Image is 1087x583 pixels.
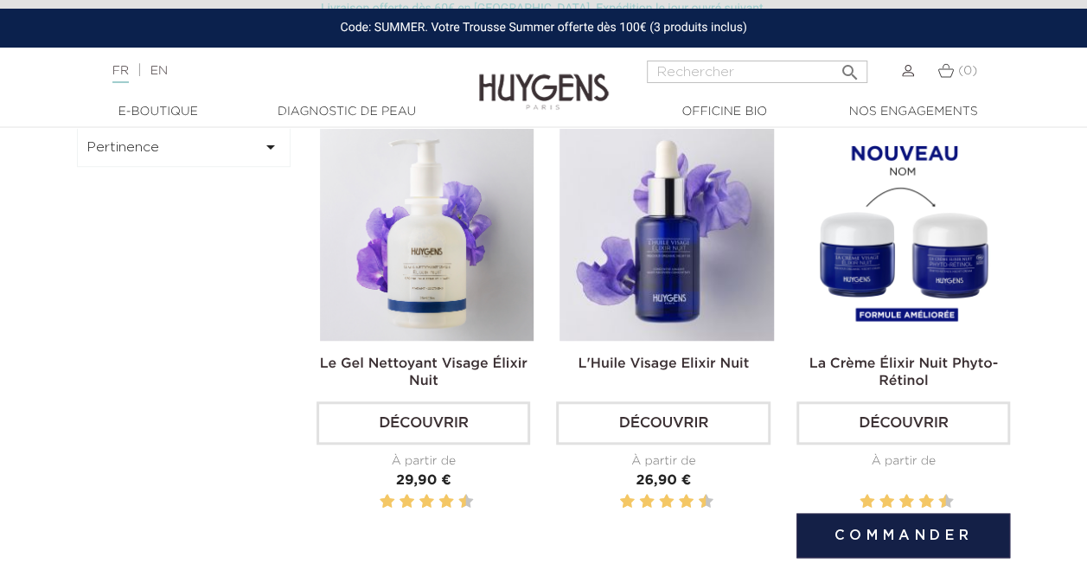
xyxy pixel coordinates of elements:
[958,65,977,77] span: (0)
[559,127,773,341] img: L'Huile Visage Elixir Nuit
[320,127,534,341] img: Le Gel nettoyant visage élixir nuit
[479,46,609,112] img: Huygens
[104,61,440,81] div: |
[809,357,997,388] a: La Crème Élixir Nuit Phyto-Rétinol
[403,491,412,513] label: 4
[317,401,530,445] a: Découvrir
[834,55,866,79] button: 
[856,491,859,513] label: 1
[462,491,470,513] label: 10
[112,65,129,83] a: FR
[383,491,392,513] label: 2
[396,491,399,513] label: 3
[416,491,419,513] label: 5
[643,491,651,513] label: 4
[675,491,678,513] label: 7
[578,357,749,371] a: L'Huile Visage Elixir Nuit
[662,491,671,513] label: 6
[556,452,770,471] div: À partir de
[260,137,281,157] i: 
[916,491,918,513] label: 7
[260,103,433,121] a: Diagnostic de peau
[72,103,245,121] a: E-Boutique
[682,491,691,513] label: 8
[876,491,879,513] label: 3
[840,57,860,78] i: 
[796,452,1010,471] div: À partir de
[376,491,379,513] label: 1
[695,491,698,513] label: 9
[455,491,457,513] label: 9
[796,401,1010,445] a: Découvrir
[827,103,1000,121] a: Nos engagements
[647,61,867,83] input: Rechercher
[896,491,898,513] label: 5
[623,491,631,513] label: 2
[922,491,930,513] label: 8
[942,491,950,513] label: 10
[442,491,451,513] label: 8
[636,474,691,488] span: 26,90 €
[935,491,937,513] label: 9
[636,491,638,513] label: 3
[701,491,710,513] label: 10
[77,127,291,167] button: Pertinence
[396,474,451,488] span: 29,90 €
[556,401,770,445] a: Découvrir
[436,491,438,513] label: 7
[422,491,431,513] label: 6
[638,103,811,121] a: Officine Bio
[863,491,872,513] label: 2
[883,491,892,513] label: 4
[902,491,911,513] label: 6
[617,491,619,513] label: 1
[150,65,168,77] a: EN
[320,357,528,388] a: Le Gel Nettoyant Visage Élixir Nuit
[317,452,530,471] div: À partir de
[796,513,1010,558] button: Commander
[655,491,658,513] label: 5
